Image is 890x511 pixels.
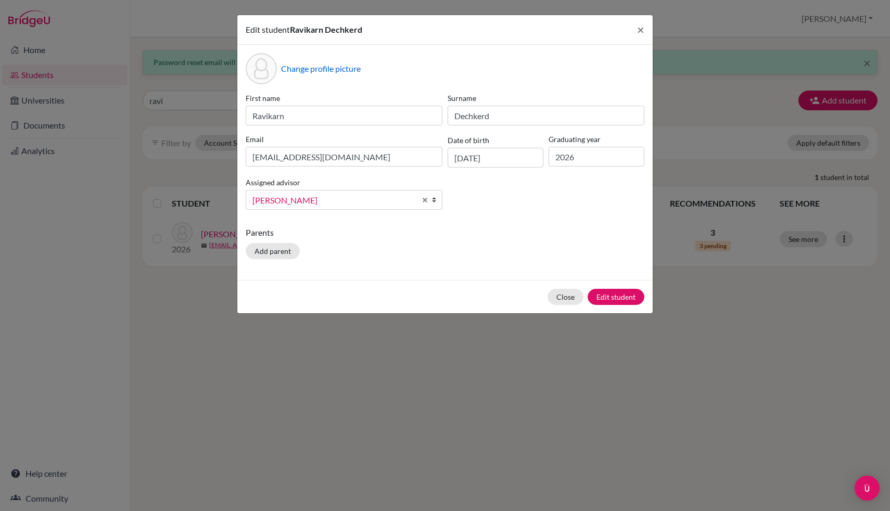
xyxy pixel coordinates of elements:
[448,148,543,168] input: dd/mm/yyyy
[629,15,653,44] button: Close
[252,194,416,207] span: [PERSON_NAME]
[448,135,489,146] label: Date of birth
[246,134,442,145] label: Email
[246,243,300,259] button: Add parent
[290,24,362,34] span: Ravikarn Dechkerd
[549,134,644,145] label: Graduating year
[637,22,644,37] span: ×
[246,226,644,239] p: Parents
[246,93,442,104] label: First name
[246,177,300,188] label: Assigned advisor
[448,93,644,104] label: Surname
[246,24,290,34] span: Edit student
[548,289,583,305] button: Close
[246,53,277,84] div: Profile picture
[588,289,644,305] button: Edit student
[855,476,880,501] div: Open Intercom Messenger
